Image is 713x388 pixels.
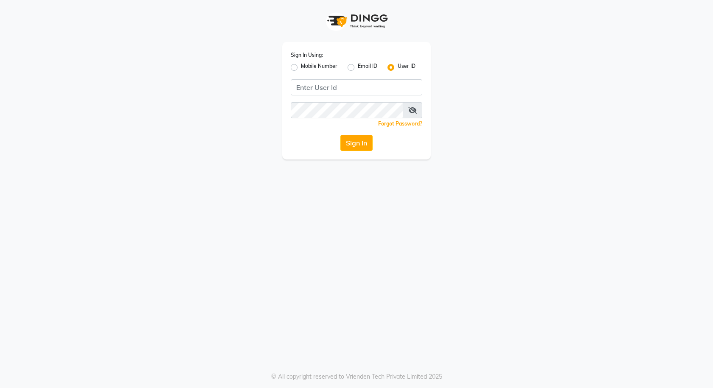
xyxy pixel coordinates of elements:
label: Email ID [358,62,377,73]
label: User ID [398,62,415,73]
input: Username [291,102,403,118]
label: Mobile Number [301,62,337,73]
button: Sign In [340,135,373,151]
a: Forgot Password? [378,120,422,127]
label: Sign In Using: [291,51,323,59]
input: Username [291,79,422,95]
img: logo1.svg [323,8,390,33]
